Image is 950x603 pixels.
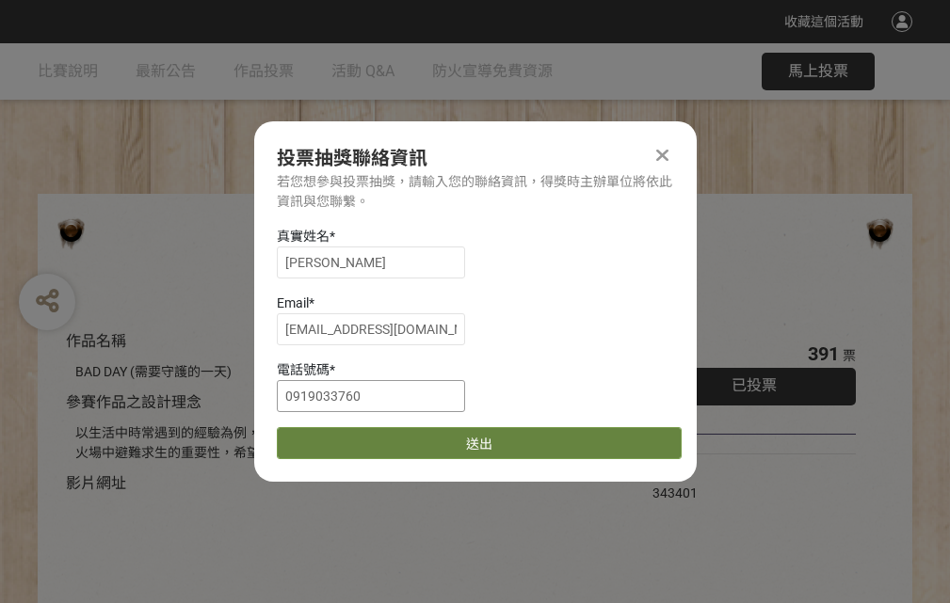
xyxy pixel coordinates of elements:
iframe: Facebook Share [702,464,797,483]
span: 最新公告 [136,62,196,80]
a: 防火宣導免費資源 [432,43,553,100]
div: 若您想參與投票抽獎，請輸入您的聯絡資訊，得獎時主辦單位將依此資訊與您聯繫。 [277,172,674,212]
span: 已投票 [732,376,777,394]
span: 影片網址 [66,474,126,492]
span: 收藏這個活動 [784,14,863,29]
button: 馬上投票 [762,53,875,90]
div: 投票抽獎聯絡資訊 [277,144,674,172]
button: 送出 [277,427,682,459]
span: 馬上投票 [788,62,848,80]
span: 作品投票 [233,62,294,80]
span: 參賽作品之設計理念 [66,393,201,411]
span: 電話號碼 [277,362,330,377]
span: 真實姓名 [277,229,330,244]
a: 比賽說明 [38,43,98,100]
div: 以生活中時常遇到的經驗為例，透過對比的方式宣傳住宅用火災警報器、家庭逃生計畫及火場中避難求生的重要性，希望透過趣味的短影音讓更多人認識到更多的防火觀念。 [75,423,596,463]
span: 活動 Q&A [331,62,394,80]
span: Email [277,295,309,310]
span: 391 [808,342,839,365]
span: 防火宣導免費資源 [432,62,553,80]
span: 比賽說明 [38,62,98,80]
a: 活動 Q&A [331,43,394,100]
div: BAD DAY (需要守護的一天) [75,362,596,382]
a: 最新公告 [136,43,196,100]
span: 票 [843,348,856,363]
span: 作品名稱 [66,332,126,350]
a: 作品投票 [233,43,294,100]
